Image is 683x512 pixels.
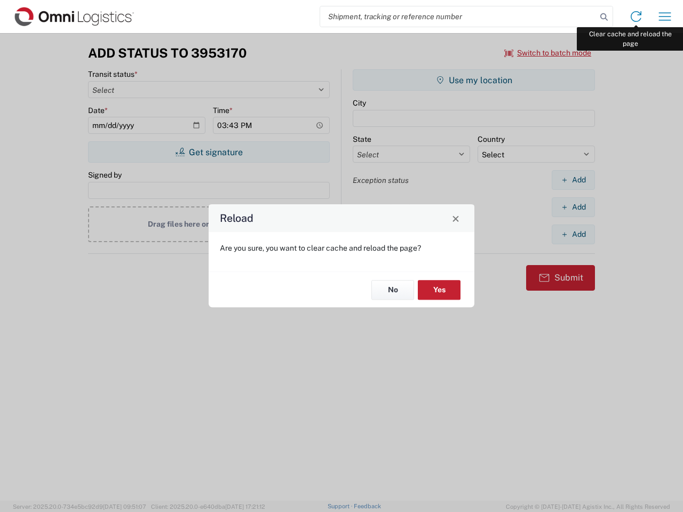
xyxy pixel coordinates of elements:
button: No [371,280,414,300]
button: Yes [418,280,460,300]
h4: Reload [220,211,253,226]
input: Shipment, tracking or reference number [320,6,597,27]
p: Are you sure, you want to clear cache and reload the page? [220,243,463,253]
button: Close [448,211,463,226]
